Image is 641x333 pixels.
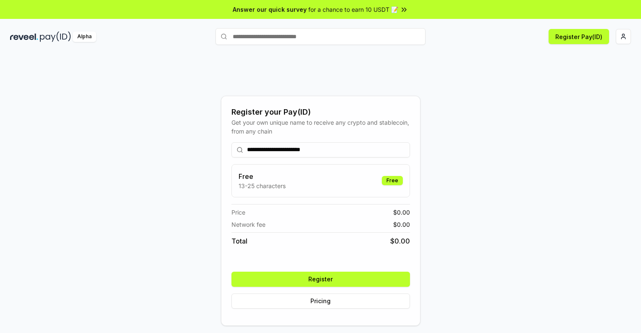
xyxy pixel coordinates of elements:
[549,29,609,44] button: Register Pay(ID)
[239,181,286,190] p: 13-25 characters
[40,31,71,42] img: pay_id
[231,208,245,217] span: Price
[231,220,265,229] span: Network fee
[231,294,410,309] button: Pricing
[308,5,398,14] span: for a chance to earn 10 USDT 📝
[233,5,307,14] span: Answer our quick survey
[231,118,410,136] div: Get your own unique name to receive any crypto and stablecoin, from any chain
[239,171,286,181] h3: Free
[231,272,410,287] button: Register
[382,176,403,185] div: Free
[231,106,410,118] div: Register your Pay(ID)
[393,220,410,229] span: $ 0.00
[10,31,38,42] img: reveel_dark
[231,236,247,246] span: Total
[73,31,96,42] div: Alpha
[393,208,410,217] span: $ 0.00
[390,236,410,246] span: $ 0.00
